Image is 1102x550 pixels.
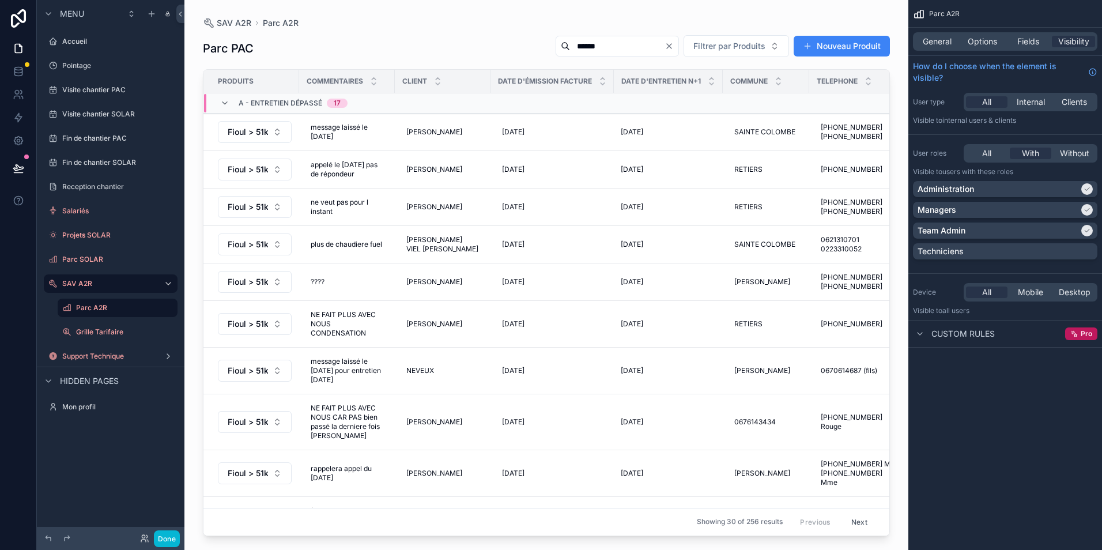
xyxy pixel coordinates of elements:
[734,366,790,375] span: [PERSON_NAME]
[228,126,268,138] span: Fioul > 51kw
[218,159,292,180] button: Select Button
[1060,148,1089,159] span: Without
[923,36,952,47] span: General
[684,35,789,57] button: Select Button
[1062,96,1087,108] span: Clients
[621,366,643,375] span: [DATE]
[929,9,960,18] span: Parc A2R
[311,123,383,141] span: message laissé le [DATE]
[44,81,178,99] a: Visite chantier PAC
[734,277,790,287] span: [PERSON_NAME]
[311,198,383,216] span: ne veut pas pour l instant
[982,287,991,298] span: All
[311,464,383,483] span: rappelera appel du [DATE]
[62,352,159,361] label: Support Technique
[44,56,178,75] a: Pointage
[918,204,956,216] p: Managers
[734,240,795,249] span: SAINTE COLOMBE
[730,77,768,86] span: Commune
[502,417,524,427] span: [DATE]
[311,506,383,543] span: fait lui [PERSON_NAME] prend gicleur a l entreprise
[406,127,462,137] span: [PERSON_NAME]
[311,160,383,179] span: appelé le [DATE] pas de répondeur
[44,274,178,293] a: SAV A2R
[502,127,524,137] span: [DATE]
[62,231,175,240] label: Projets SOLAR
[154,530,180,547] button: Done
[1022,148,1039,159] span: With
[821,459,893,487] span: [PHONE_NUMBER] Mr [PHONE_NUMBER] Mme
[406,469,462,478] span: [PERSON_NAME]
[621,165,643,174] span: [DATE]
[621,469,643,478] span: [DATE]
[406,202,462,212] span: [PERSON_NAME]
[44,129,178,148] a: Fin de chantier PAC
[406,165,462,174] span: [PERSON_NAME]
[918,225,965,236] p: Team Admin
[621,202,643,212] span: [DATE]
[913,61,1097,84] a: How do I choose when the element is visible?
[794,36,890,56] button: Nouveau Produit
[76,327,175,337] label: Grille Tarifaire
[942,306,969,315] span: all users
[821,198,893,216] span: [PHONE_NUMBER] [PHONE_NUMBER]
[621,277,643,287] span: [DATE]
[942,116,1016,125] span: Internal users & clients
[968,36,997,47] span: Options
[502,319,524,329] span: [DATE]
[228,239,268,250] span: Fioul > 51kw
[62,85,175,95] label: Visite chantier PAC
[942,167,1013,176] span: Users with these roles
[311,357,383,385] span: message laissé le [DATE] pour entretien [DATE]
[311,277,324,287] span: ????
[62,206,175,216] label: Salariés
[913,149,959,158] label: User roles
[402,77,427,86] span: Client
[406,235,479,254] span: [PERSON_NAME] VIEL [PERSON_NAME]
[918,246,964,257] p: Techniciens
[62,279,154,288] label: SAV A2R
[406,277,462,287] span: [PERSON_NAME]
[406,417,462,427] span: [PERSON_NAME]
[218,271,292,293] button: Select Button
[913,306,1097,315] p: Visible to
[311,404,383,440] span: NE FAIT PLUS AVEC NOUS CAR PAS bien passé la derniere fois [PERSON_NAME]
[734,319,763,329] span: RETIERS
[502,202,524,212] span: [DATE]
[218,233,292,255] button: Select Button
[218,411,292,433] button: Select Button
[228,201,268,213] span: Fioul > 51kw
[498,77,592,86] span: Date d'émission facture
[913,61,1084,84] span: How do I choose when the element is visible?
[218,313,292,335] button: Select Button
[406,319,462,329] span: [PERSON_NAME]
[621,127,643,137] span: [DATE]
[821,123,893,141] span: [PHONE_NUMBER] [PHONE_NUMBER]
[918,183,974,195] p: Administration
[62,110,175,119] label: Visite chantier SOLAR
[307,77,363,86] span: Commentaires
[62,255,175,264] label: Parc SOLAR
[913,167,1097,176] p: Visible to
[228,164,268,175] span: Fioul > 51kw
[76,303,171,312] label: Parc A2R
[502,165,524,174] span: [DATE]
[62,37,175,46] label: Accueil
[218,360,292,382] button: Select Button
[1081,329,1092,338] span: Pro
[734,202,763,212] span: RETIERS
[311,310,383,338] span: NE FAIT PLUS AVEC NOUS CONDENSATION
[913,116,1097,125] p: Visible to
[239,99,322,108] span: a - entretien dépassé
[58,299,178,317] a: Parc A2R
[44,226,178,244] a: Projets SOLAR
[502,469,524,478] span: [DATE]
[1059,287,1090,298] span: Desktop
[334,99,341,108] div: 17
[263,17,299,29] a: Parc A2R
[693,40,765,52] span: Filtrer par Produits
[734,127,795,137] span: SAINTE COLOMBE
[621,319,643,329] span: [DATE]
[982,148,991,159] span: All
